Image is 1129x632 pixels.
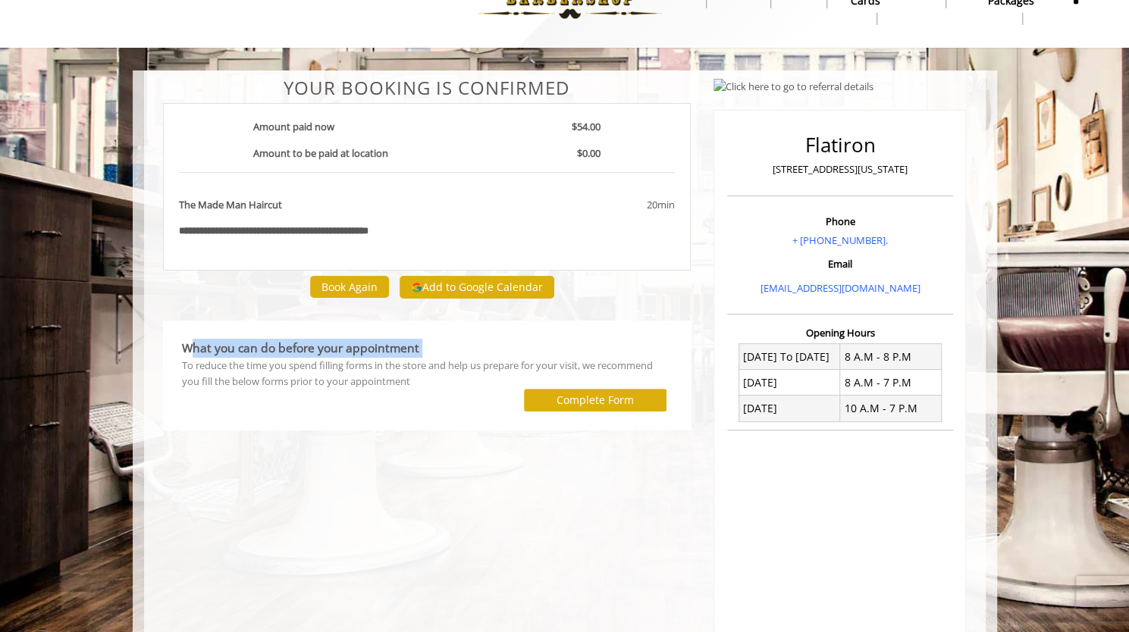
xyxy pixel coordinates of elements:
[577,146,601,160] b: $0.00
[731,161,949,177] p: [STREET_ADDRESS][US_STATE]
[310,276,389,298] button: Book Again
[524,389,666,411] button: Complete Form
[739,370,840,396] td: [DATE]
[179,197,282,213] b: The Made Man Haircut
[525,197,675,213] div: 20min
[163,78,692,98] center: Your Booking is confirmed
[253,146,388,160] b: Amount to be paid at location
[739,344,840,370] td: [DATE] To [DATE]
[840,396,942,421] td: 10 A.M - 7 P.M
[760,281,920,295] a: [EMAIL_ADDRESS][DOMAIN_NAME]
[713,79,873,95] img: Click here to go to referral details
[739,396,840,421] td: [DATE]
[557,394,634,406] label: Complete Form
[400,276,554,299] button: Add to Google Calendar
[731,216,949,227] h3: Phone
[731,258,949,269] h3: Email
[572,120,601,133] b: $54.00
[731,134,949,156] h2: Flatiron
[182,339,419,356] b: What you can do before your appointment
[840,344,942,370] td: 8 A.M - 8 P.M
[253,120,334,133] b: Amount paid now
[840,370,942,396] td: 8 A.M - 7 P.M
[792,233,888,247] a: + [PHONE_NUMBER].
[727,327,953,338] h3: Opening Hours
[182,358,673,390] div: To reduce the time you spend filling forms in the store and help us prepare for your visit, we re...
